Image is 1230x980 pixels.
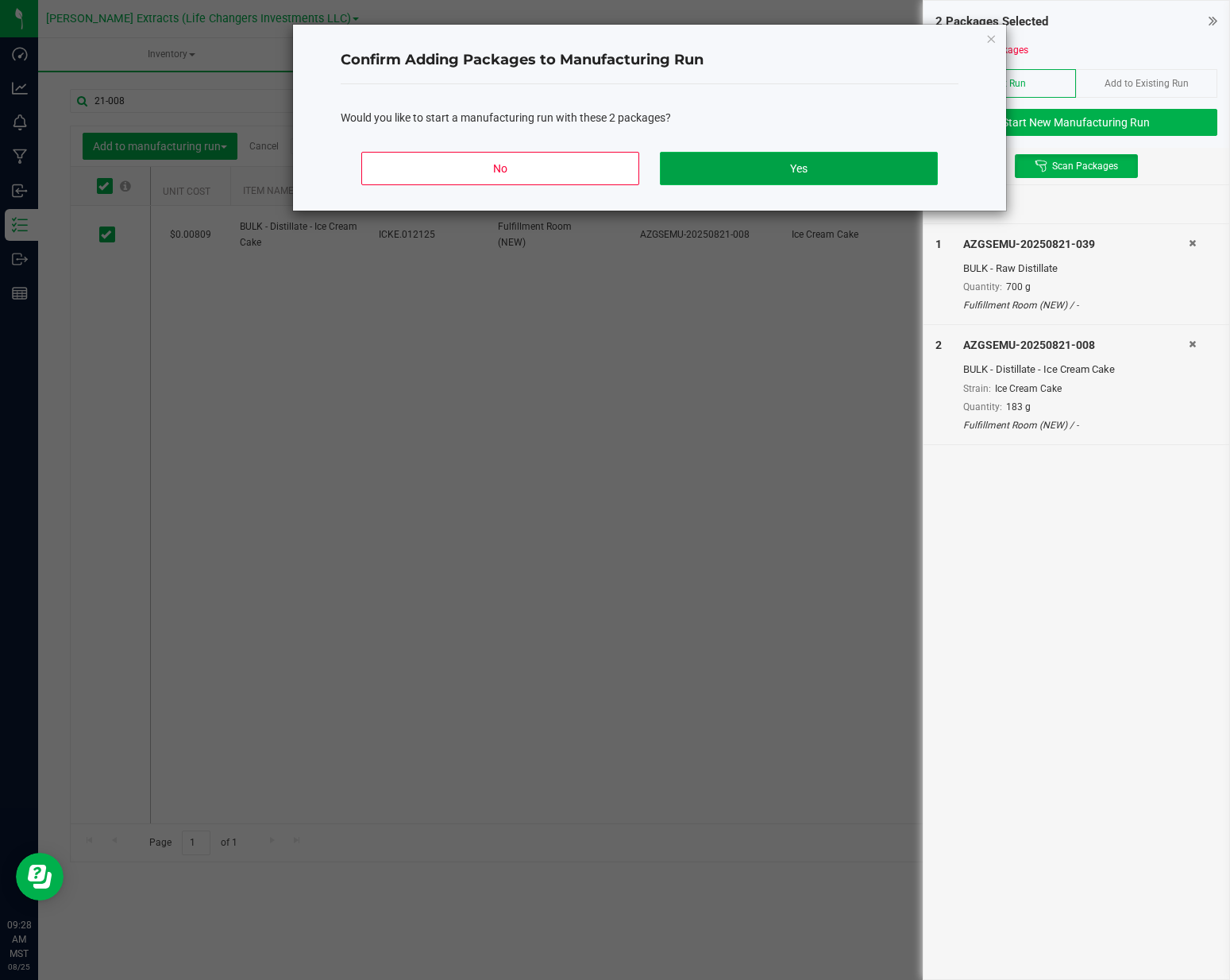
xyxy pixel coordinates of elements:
[985,29,997,48] button: Close
[361,152,639,185] button: No
[660,152,938,185] button: Yes
[341,50,958,71] h4: Confirm Adding Packages to Manufacturing Run
[341,110,958,126] div: Would you like to start a manufacturing run with these 2 packages?
[16,853,64,901] iframe: Resource center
